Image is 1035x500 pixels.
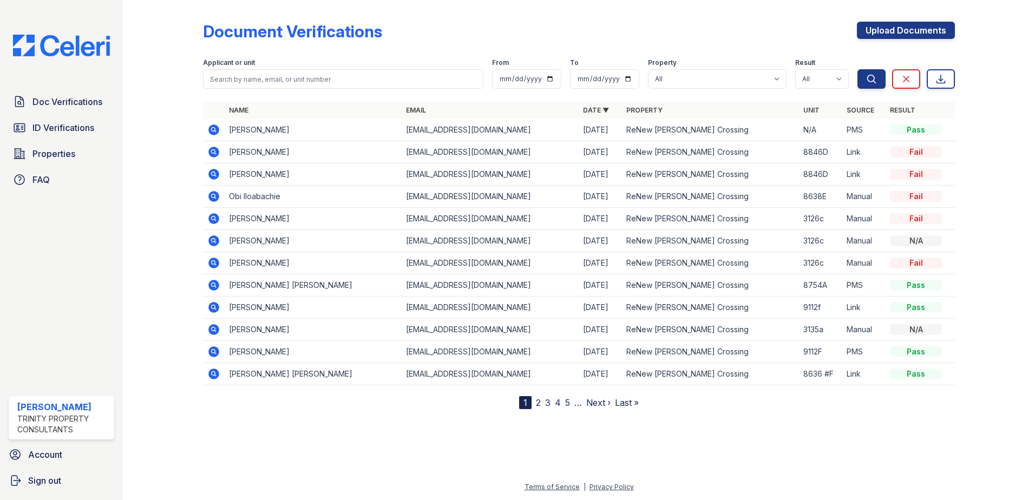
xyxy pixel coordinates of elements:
a: Unit [803,106,820,114]
td: Manual [842,186,886,208]
label: Property [648,58,677,67]
td: ReNew [PERSON_NAME] Crossing [622,274,799,297]
a: Property [626,106,663,114]
a: 5 [565,397,570,408]
td: PMS [842,341,886,363]
td: Manual [842,208,886,230]
td: Link [842,363,886,385]
td: Manual [842,230,886,252]
td: ReNew [PERSON_NAME] Crossing [622,341,799,363]
td: [PERSON_NAME] [225,208,402,230]
a: 2 [536,397,541,408]
td: Link [842,141,886,163]
label: Result [795,58,815,67]
a: Last » [615,397,639,408]
td: [DATE] [579,341,622,363]
td: Manual [842,252,886,274]
a: FAQ [9,169,114,190]
td: 3135a [799,319,842,341]
td: 3126c [799,252,842,274]
div: N/A [890,324,942,335]
span: ID Verifications [32,121,94,134]
td: 8638E [799,186,842,208]
div: Fail [890,147,942,157]
td: [PERSON_NAME] [225,297,402,319]
td: ReNew [PERSON_NAME] Crossing [622,141,799,163]
span: FAQ [32,173,50,186]
span: Properties [32,147,75,160]
td: [EMAIL_ADDRESS][DOMAIN_NAME] [402,230,579,252]
td: [EMAIL_ADDRESS][DOMAIN_NAME] [402,208,579,230]
td: [EMAIL_ADDRESS][DOMAIN_NAME] [402,319,579,341]
td: [PERSON_NAME] [225,119,402,141]
td: Link [842,163,886,186]
td: [PERSON_NAME] [PERSON_NAME] [225,363,402,385]
a: Sign out [4,470,119,491]
a: Next › [586,397,611,408]
td: ReNew [PERSON_NAME] Crossing [622,119,799,141]
td: 3126c [799,230,842,252]
td: [DATE] [579,208,622,230]
td: ReNew [PERSON_NAME] Crossing [622,208,799,230]
div: Pass [890,124,942,135]
div: Document Verifications [203,22,382,41]
td: PMS [842,274,886,297]
td: Link [842,297,886,319]
td: [DATE] [579,319,622,341]
img: CE_Logo_Blue-a8612792a0a2168367f1c8372b55b34899dd931a85d93a1a3d3e32e68fde9ad4.png [4,35,119,56]
td: ReNew [PERSON_NAME] Crossing [622,297,799,319]
div: Pass [890,302,942,313]
a: Privacy Policy [589,483,634,491]
td: [DATE] [579,163,622,186]
label: To [570,58,579,67]
a: Doc Verifications [9,91,114,113]
td: 8636 #F [799,363,842,385]
td: [DATE] [579,141,622,163]
a: Date ▼ [583,106,609,114]
td: [PERSON_NAME] [225,341,402,363]
td: [DATE] [579,274,622,297]
label: From [492,58,509,67]
div: Pass [890,280,942,291]
td: 3126c [799,208,842,230]
div: Fail [890,213,942,224]
td: [EMAIL_ADDRESS][DOMAIN_NAME] [402,163,579,186]
label: Applicant or unit [203,58,255,67]
td: [EMAIL_ADDRESS][DOMAIN_NAME] [402,341,579,363]
div: [PERSON_NAME] [17,400,110,413]
td: Manual [842,319,886,341]
td: [EMAIL_ADDRESS][DOMAIN_NAME] [402,274,579,297]
td: ReNew [PERSON_NAME] Crossing [622,319,799,341]
a: Source [847,106,874,114]
span: Sign out [28,474,61,487]
td: [DATE] [579,186,622,208]
a: Upload Documents [857,22,955,39]
span: Account [28,448,62,461]
input: Search by name, email, or unit number [203,69,483,89]
span: Doc Verifications [32,95,102,108]
td: 8846D [799,141,842,163]
td: 8846D [799,163,842,186]
a: ID Verifications [9,117,114,139]
div: | [584,483,586,491]
td: 9112F [799,341,842,363]
a: 4 [555,397,561,408]
td: [EMAIL_ADDRESS][DOMAIN_NAME] [402,186,579,208]
td: ReNew [PERSON_NAME] Crossing [622,186,799,208]
td: [PERSON_NAME] [225,163,402,186]
td: [PERSON_NAME] [PERSON_NAME] [225,274,402,297]
td: [EMAIL_ADDRESS][DOMAIN_NAME] [402,297,579,319]
td: 9112f [799,297,842,319]
td: [DATE] [579,230,622,252]
div: Fail [890,191,942,202]
td: [EMAIL_ADDRESS][DOMAIN_NAME] [402,119,579,141]
td: [DATE] [579,297,622,319]
div: N/A [890,235,942,246]
td: PMS [842,119,886,141]
a: Result [890,106,915,114]
span: … [574,396,582,409]
td: N/A [799,119,842,141]
td: [PERSON_NAME] [225,319,402,341]
td: [PERSON_NAME] [225,252,402,274]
